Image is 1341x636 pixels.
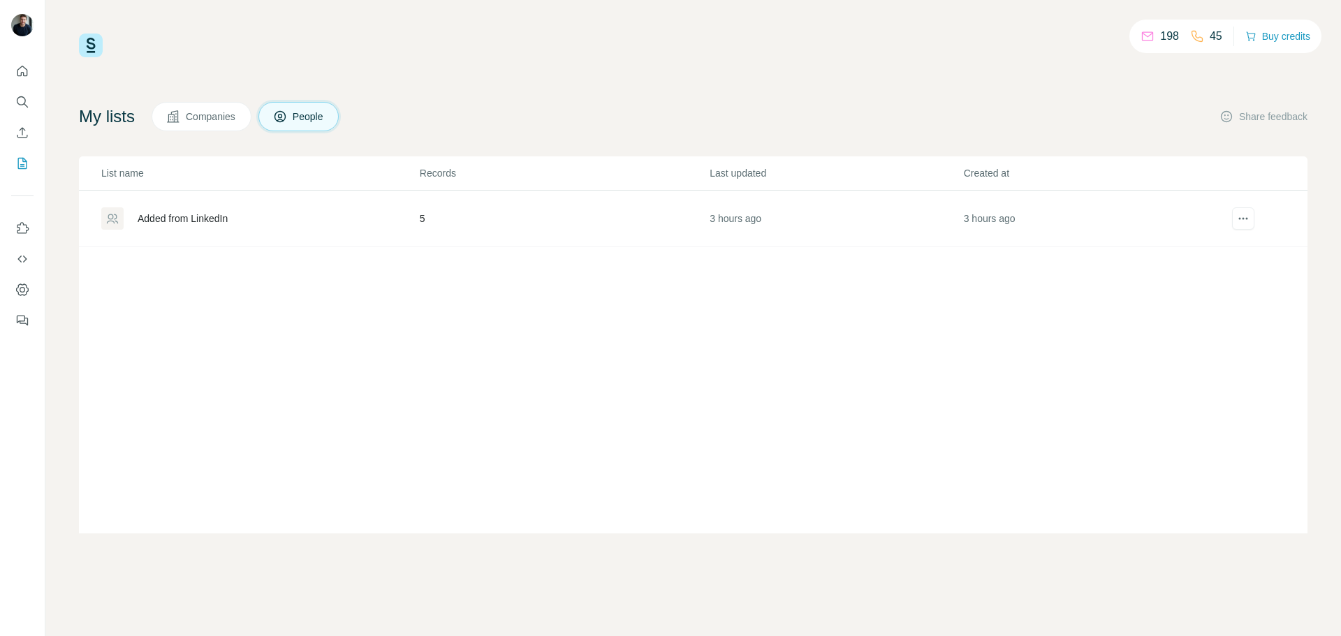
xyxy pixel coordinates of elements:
[1219,110,1307,124] button: Share feedback
[964,166,1216,180] p: Created at
[419,191,709,247] td: 5
[293,110,325,124] span: People
[709,191,962,247] td: 3 hours ago
[79,105,135,128] h4: My lists
[1245,27,1310,46] button: Buy credits
[1232,207,1254,230] button: actions
[11,59,34,84] button: Quick start
[11,216,34,241] button: Use Surfe on LinkedIn
[11,277,34,302] button: Dashboard
[11,14,34,36] img: Avatar
[11,120,34,145] button: Enrich CSV
[11,89,34,114] button: Search
[710,166,962,180] p: Last updated
[11,308,34,333] button: Feedback
[138,212,228,225] div: Added from LinkedIn
[1160,28,1179,45] p: 198
[963,191,1217,247] td: 3 hours ago
[186,110,237,124] span: Companies
[420,166,708,180] p: Records
[101,166,418,180] p: List name
[79,34,103,57] img: Surfe Logo
[11,151,34,176] button: My lists
[11,246,34,272] button: Use Surfe API
[1210,28,1222,45] p: 45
